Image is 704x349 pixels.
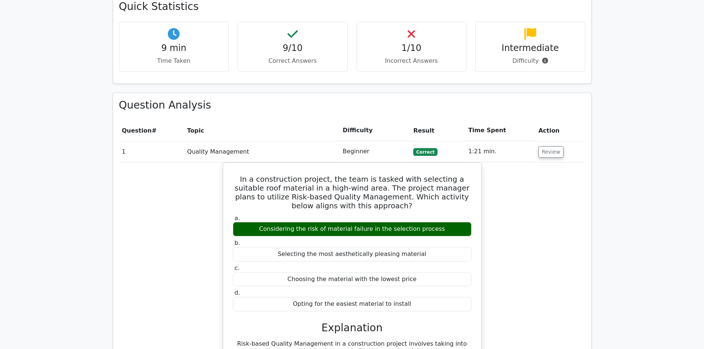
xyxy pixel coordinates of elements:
span: d. [235,289,240,296]
span: c. [235,264,240,271]
span: Correct [413,148,437,155]
h4: Intermediate [482,43,579,54]
th: # [119,120,184,141]
h3: Explanation [237,322,467,334]
th: Topic [184,120,340,141]
div: Opting for the easiest material to install [233,297,472,311]
td: Beginner [340,141,410,162]
h4: 1/10 [363,43,460,54]
p: Difficulty [482,57,579,65]
span: Question [122,127,152,134]
h5: In a construction project, the team is tasked with selecting a suitable roof material in a high-w... [232,175,472,210]
th: Time Spent [465,120,535,141]
span: b. [235,239,240,246]
p: Correct Answers [244,57,341,65]
td: 1 [119,141,184,162]
div: Selecting the most aesthetically pleasing material [233,247,472,261]
h3: Quick Statistics [119,0,585,13]
div: Choosing the material with the lowest price [233,272,472,287]
h4: 9 min [125,43,223,54]
h3: Question Analysis [119,99,585,112]
h4: 9/10 [244,43,341,54]
th: Result [410,120,465,141]
div: Considering the risk of material failure in the selection process [233,222,472,236]
button: Review [538,146,564,158]
span: a. [235,215,240,222]
p: Incorrect Answers [363,57,460,65]
th: Difficulty [340,120,410,141]
p: Time Taken [125,57,223,65]
td: Quality Management [184,141,340,162]
th: Action [535,120,585,141]
td: 1:21 min. [465,141,535,162]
